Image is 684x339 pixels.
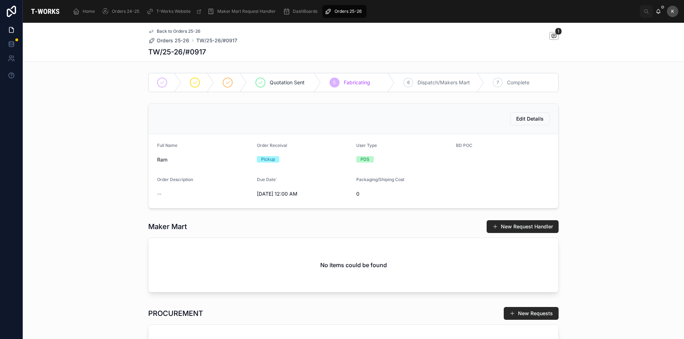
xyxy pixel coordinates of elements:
[83,9,95,14] span: Home
[510,112,550,125] button: Edit Details
[148,47,206,57] h1: TW/25-26/#0917
[549,32,559,41] button: 1
[361,156,369,163] div: PDS
[507,79,529,86] span: Complete
[671,9,674,14] span: K
[516,115,544,122] span: Edit Details
[497,80,499,85] span: 7
[356,143,377,148] span: User Type
[407,80,410,85] span: 6
[270,79,305,86] span: Quotation Sent
[71,5,100,18] a: Home
[322,5,367,18] a: Orders 25-26
[157,143,177,148] span: Full Name
[112,9,139,14] span: Orders 24-25
[333,80,336,85] span: 5
[356,190,450,197] span: 0
[156,9,191,14] span: T-Works Website
[148,28,201,34] a: Back to Orders 25-26
[487,220,559,233] button: New Request Handler
[205,5,281,18] a: Maker Mart Request Handler
[144,5,205,18] a: T-Works Website
[148,308,203,318] h1: PROCUREMENT
[555,28,562,35] span: 1
[418,79,470,86] span: Dispatch/Makers Mart
[148,222,187,232] h1: Maker Mart
[68,4,640,19] div: scrollable content
[257,190,351,197] span: [DATE] 12:00 AM
[157,28,201,34] span: Back to Orders 25-26
[28,6,62,17] img: App logo
[335,9,362,14] span: Orders 25-26
[257,143,287,148] span: Order Receival
[356,177,404,182] span: Packaging/Shiping Cost
[504,307,559,320] button: New Requests
[148,37,189,44] a: Orders 25-26
[344,79,370,86] span: Fabricating
[157,177,193,182] span: Order Description
[100,5,144,18] a: Orders 24-25
[293,9,317,14] span: DashBoards
[257,177,277,182] span: Due Date`
[261,156,275,163] div: Pickup
[157,190,161,197] span: --
[320,261,387,269] h2: No items could be found
[157,156,251,163] span: Ram
[217,9,276,14] span: Maker Mart Request Handler
[456,143,472,148] span: BD POC
[157,37,189,44] span: Orders 25-26
[281,5,322,18] a: DashBoards
[196,37,237,44] a: TW/25-26/#0917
